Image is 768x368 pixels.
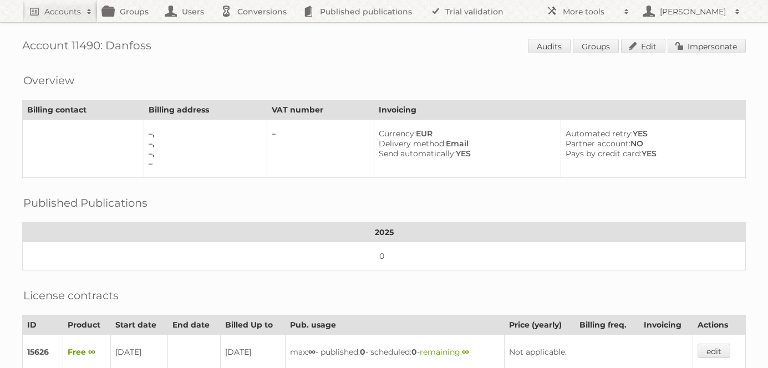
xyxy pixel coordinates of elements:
[563,6,618,17] h2: More tools
[566,149,642,159] span: Pays by credit card:
[23,72,74,89] h2: Overview
[286,315,505,335] th: Pub. usage
[566,129,736,139] div: YES
[566,139,736,149] div: NO
[308,347,316,357] strong: ∞
[379,139,446,149] span: Delivery method:
[621,39,665,53] a: Edit
[379,149,552,159] div: YES
[566,149,736,159] div: YES
[23,223,746,242] th: 2025
[462,347,469,357] strong: ∞
[698,344,730,358] a: edit
[149,129,258,139] div: –,
[221,315,286,335] th: Billed Up to
[528,39,571,53] a: Audits
[267,120,374,178] td: –
[566,139,630,149] span: Partner account:
[360,347,365,357] strong: 0
[379,149,456,159] span: Send automatically:
[144,100,267,120] th: Billing address
[23,195,148,211] h2: Published Publications
[22,39,746,55] h1: Account 11490: Danfoss
[23,100,144,120] th: Billing contact
[657,6,729,17] h2: [PERSON_NAME]
[379,129,552,139] div: EUR
[374,100,746,120] th: Invoicing
[149,139,258,149] div: –,
[110,315,167,335] th: Start date
[23,242,746,270] td: 0
[149,159,258,168] div: –
[149,149,258,159] div: –,
[23,287,119,304] h2: License contracts
[23,315,63,335] th: ID
[639,315,693,335] th: Invoicing
[693,315,745,335] th: Actions
[573,39,619,53] a: Groups
[668,39,746,53] a: Impersonate
[168,315,221,335] th: End date
[379,129,416,139] span: Currency:
[505,315,575,335] th: Price (yearly)
[44,6,81,17] h2: Accounts
[379,139,552,149] div: Email
[575,315,639,335] th: Billing freq.
[411,347,417,357] strong: 0
[566,129,633,139] span: Automated retry:
[420,347,469,357] span: remaining:
[267,100,374,120] th: VAT number
[63,315,110,335] th: Product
